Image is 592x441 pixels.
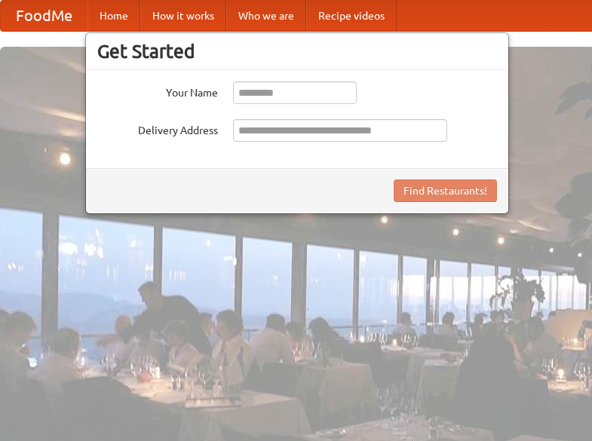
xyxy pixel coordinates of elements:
[97,119,218,138] label: Delivery Address
[87,1,140,31] a: Home
[226,1,306,31] a: Who we are
[140,1,226,31] a: How it works
[97,81,218,100] label: Your Name
[1,1,87,31] a: FoodMe
[306,1,397,31] a: Recipe videos
[394,179,497,202] button: Find Restaurants!
[97,40,497,63] h3: Get Started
